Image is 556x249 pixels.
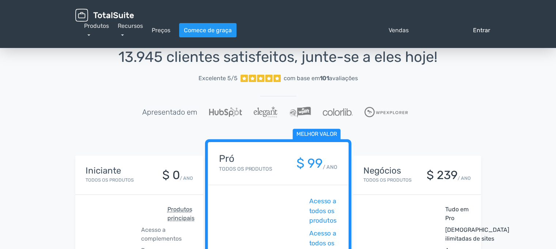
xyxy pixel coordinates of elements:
font: [DEMOGRAPHIC_DATA] ilimitadas de sites [445,226,509,242]
font: Produtos principais [167,206,194,222]
font: pergunta_resposta [237,26,386,35]
font: 13.945 clientes satisfeitos, junte-se a eles hoje! [118,48,438,66]
a: pergunta_respostaVendas [237,26,409,35]
font: Negócios [363,166,401,176]
font: Todos os produtos [363,177,412,183]
a: pessoaEntrar [417,26,490,35]
font: Iniciante [86,166,121,176]
font: Excelente 5/5 [198,75,238,82]
font: verificar [363,226,442,234]
font: 101 [320,75,329,82]
a: Excelente 5/5 com base em101avaliações [75,71,481,86]
font: Comece de graça [184,27,232,34]
font: avaliações [329,75,358,82]
font: verificar [219,197,306,206]
font: com base em [284,75,320,82]
font: Acesso a complementos [141,226,182,242]
font: pessoa [417,26,470,35]
font: / ANO [323,164,337,170]
a: Recursos [118,22,143,38]
font: Todos os produtos [219,166,272,172]
font: Produtos [84,22,109,29]
font: Acesso a todos os produtos [309,197,336,224]
a: Preços [152,26,170,35]
font: $ 0 [162,168,180,182]
img: Temas Elegantes [254,107,277,118]
font: Entrar [473,27,490,34]
img: Hubspot [209,107,242,117]
font: verificar [86,205,164,214]
font: Melhor valor [296,131,337,138]
font: Preços [152,27,170,34]
font: Todos os produtos [86,177,134,183]
font: Recursos [118,22,143,29]
a: Comece de graça [179,23,237,37]
font: / ANO [458,175,471,181]
font: Vendas [389,27,409,34]
img: TotalSuite para WordPress [75,9,134,22]
a: Produtos [84,22,109,38]
font: $ 99 [296,156,323,171]
img: WPLift [289,107,311,118]
font: verificar [363,205,442,214]
font: / ANO [180,175,193,181]
img: Colorlib [323,108,353,116]
font: fechar [86,226,138,234]
font: verificar [219,229,306,238]
font: Pró [219,153,234,164]
font: Tudo em Pro [445,206,469,222]
font: Apresentado em [142,108,197,116]
img: WPExplorer [364,107,408,117]
font: $ 239 [427,168,458,182]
